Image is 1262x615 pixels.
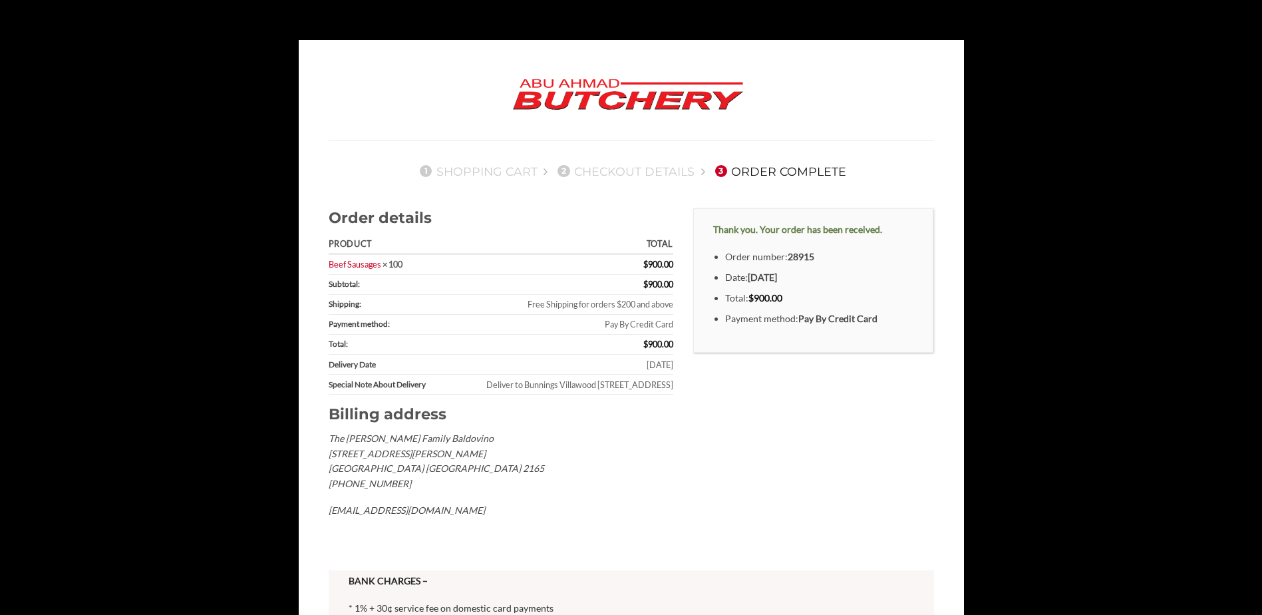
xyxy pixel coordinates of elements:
span: $ [643,259,648,270]
strong: 28915 [788,251,814,262]
a: Beef Sausages [329,259,381,270]
span: 900.00 [643,339,673,349]
bdi: 900.00 [748,292,782,304]
li: Date: [725,270,913,286]
li: Payment method: [725,311,913,327]
span: 2 [557,165,569,177]
span: $ [643,339,648,349]
strong: BANK CHARGES – [349,575,428,586]
iframe: chat widget [1206,562,1249,602]
span: $ [748,292,754,304]
p: [EMAIL_ADDRESS][DOMAIN_NAME] [329,503,673,518]
strong: [DATE] [748,272,777,283]
address: The [PERSON_NAME] Family Baldovino [STREET_ADDRESS][PERSON_NAME] [GEOGRAPHIC_DATA] [GEOGRAPHIC_DA... [329,431,673,518]
bdi: 900.00 [643,259,673,270]
img: Abu Ahmad Butchery [502,70,754,120]
th: Total: [329,335,448,355]
strong: × 100 [383,259,402,270]
span: $ [643,279,648,290]
td: Deliver to Bunnings Villawood [STREET_ADDRESS] [448,375,673,395]
strong: Pay By Credit Card [798,313,877,324]
th: Product [329,236,448,255]
h2: Order details [329,208,673,228]
th: Shipping: [329,295,448,315]
span: 900.00 [643,279,673,290]
strong: Thank you. Your order has been received. [713,224,882,235]
span: 1 [420,165,432,177]
th: Delivery Date [329,355,448,375]
p: [PHONE_NUMBER] [329,477,673,492]
span: * 1% + 30¢ service fee on domestic card payments [349,602,553,614]
th: Total [448,236,673,255]
th: Payment method: [329,315,448,335]
td: [DATE] [448,355,673,375]
a: 2Checkout details [553,164,695,178]
td: Free Shipping for orders $200 and above [448,295,673,315]
nav: Checkout steps [329,154,934,188]
th: Special Note About Delivery [329,375,448,395]
h2: Billing address [329,405,673,424]
th: Subtotal: [329,275,448,295]
td: Pay By Credit Card [448,315,673,335]
li: Total: [725,291,913,306]
a: 1Shopping Cart [416,164,538,178]
li: Order number: [725,250,913,265]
